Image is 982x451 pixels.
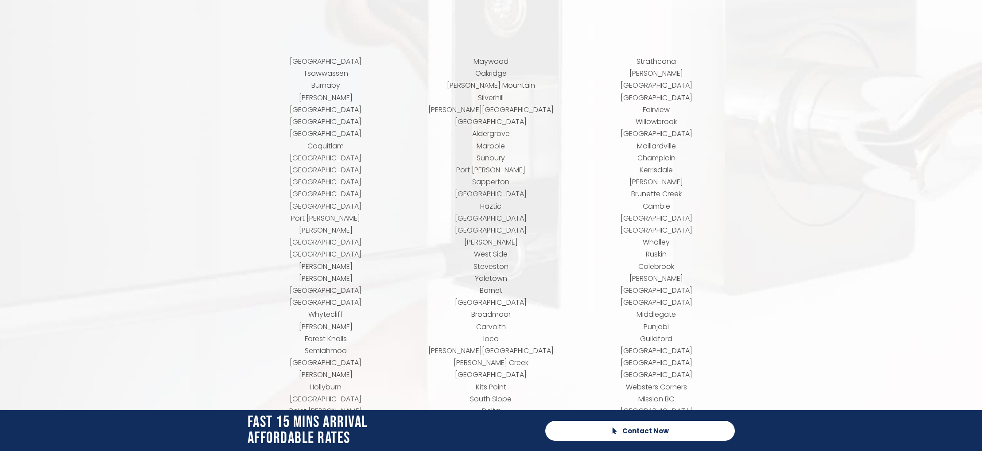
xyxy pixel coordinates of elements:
[545,421,735,441] a: Contact Now
[622,428,669,434] span: Contact Now
[248,415,536,447] h2: Fast 15 Mins Arrival affordable rates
